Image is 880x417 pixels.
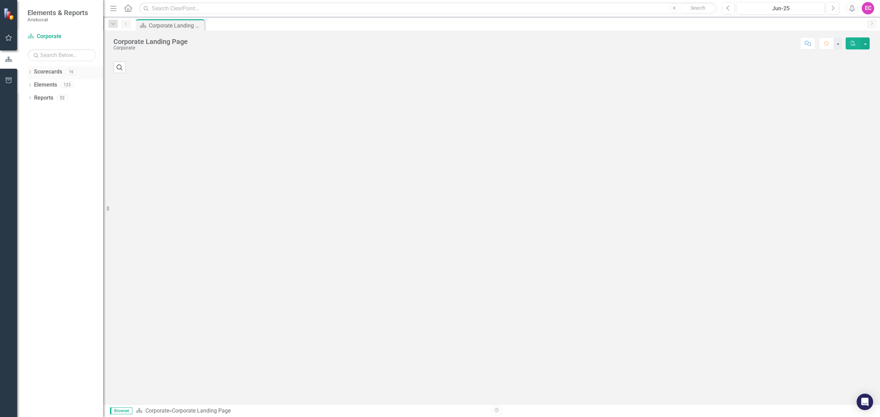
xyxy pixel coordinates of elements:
input: Search Below... [27,49,96,61]
div: 16 [66,69,77,75]
div: Corporate [113,45,188,50]
img: ClearPoint Strategy [3,8,15,20]
button: Search [681,3,715,13]
a: Corporate [145,407,169,414]
span: Elements & Reports [27,9,88,17]
span: Browser [110,407,132,414]
button: Jun-25 [737,2,825,14]
span: Search [691,5,705,11]
a: Corporate [27,33,96,41]
div: Corporate Landing Page [149,21,203,30]
div: » [136,407,486,415]
div: Corporate Landing Page [113,38,188,45]
div: Corporate Landing Page [172,407,231,414]
button: EC [862,2,874,14]
div: Open Intercom Messenger [857,394,873,410]
div: 52 [57,95,68,101]
a: Scorecards [34,68,62,76]
small: Aristocrat [27,17,88,22]
div: Jun-25 [739,4,822,13]
input: Search ClearPoint... [139,2,717,14]
a: Elements [34,81,57,89]
div: 123 [60,82,74,88]
a: Reports [34,94,53,102]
